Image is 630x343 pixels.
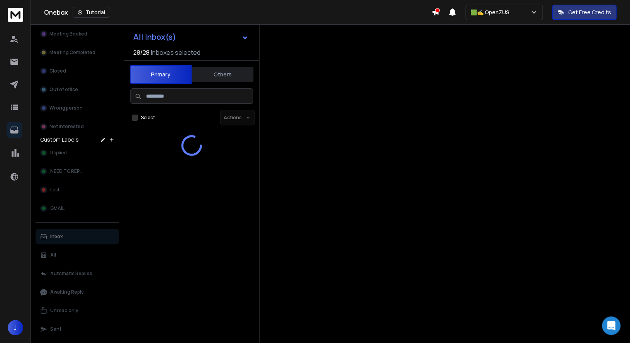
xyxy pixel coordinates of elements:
button: Primary [130,65,192,84]
button: All Inbox(s) [127,29,255,45]
button: J [8,320,23,335]
div: Onebox [44,7,431,18]
label: Select [141,115,155,121]
h1: All Inbox(s) [133,33,176,41]
p: Get Free Credits [568,8,611,16]
button: Get Free Credits [552,5,616,20]
span: 28 / 28 [133,48,149,57]
div: Open Intercom Messenger [602,316,620,335]
button: Others [192,66,253,83]
h3: Custom Labels [40,136,79,144]
h3: Inboxes selected [151,48,200,57]
p: 🟩✍️ OpenZUS [470,8,513,16]
button: Tutorial [73,7,110,18]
